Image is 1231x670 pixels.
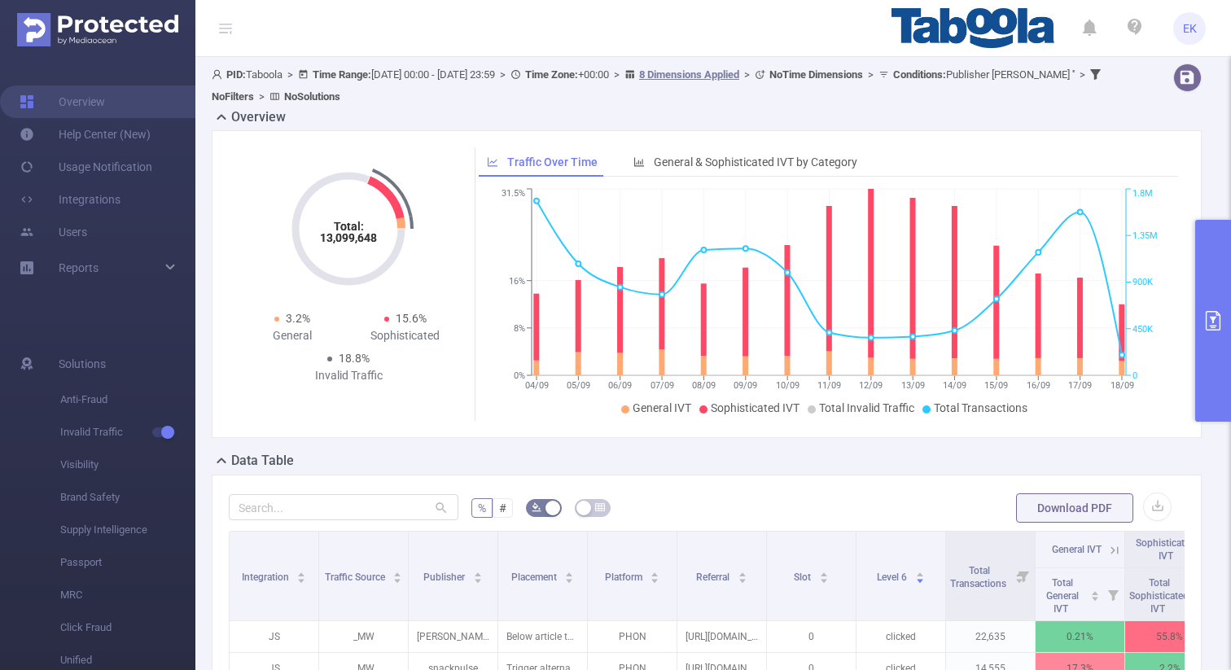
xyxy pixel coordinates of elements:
p: [PERSON_NAME] [409,621,497,652]
tspan: 1.35M [1132,230,1158,241]
i: icon: bar-chart [633,156,645,168]
tspan: 31.5% [502,189,525,199]
tspan: 0% [514,370,525,381]
p: JS [230,621,318,652]
p: [URL][DOMAIN_NAME] [677,621,766,652]
span: Invalid Traffic [60,416,195,449]
i: icon: caret-up [1091,589,1100,593]
span: Supply Intelligence [60,514,195,546]
div: Sort [915,570,925,580]
span: Total Sophisticated IVT [1129,577,1189,615]
span: > [254,90,269,103]
span: Click Fraud [60,611,195,644]
a: Users [20,216,87,248]
tspan: 11/09 [817,380,841,391]
b: No Solutions [284,90,340,103]
tspan: 900K [1132,278,1153,288]
i: Filter menu [1012,532,1035,620]
i: icon: caret-down [651,576,659,581]
span: > [1075,68,1090,81]
a: Usage Notification [20,151,152,183]
span: Total Invalid Traffic [819,401,914,414]
p: _MW [319,621,408,652]
i: icon: caret-down [915,576,924,581]
span: > [739,68,755,81]
span: Publisher [PERSON_NAME] '' [893,68,1075,81]
span: General & Sophisticated IVT by Category [654,155,857,169]
i: icon: user [212,69,226,80]
span: Taboola [DATE] 00:00 - [DATE] 23:59 +00:00 [212,68,1105,103]
i: icon: caret-down [297,576,306,581]
div: Invalid Traffic [292,367,405,384]
tspan: 04/09 [524,380,548,391]
span: > [609,68,624,81]
span: > [495,68,510,81]
tspan: 12/09 [859,380,883,391]
tspan: Total: [334,220,364,233]
i: Filter menu [1102,568,1124,620]
tspan: 07/09 [650,380,673,391]
span: Visibility [60,449,195,481]
span: Platform [605,571,645,583]
b: PID: [226,68,246,81]
span: Referral [696,571,732,583]
tspan: 8% [514,323,525,334]
span: General IVT [633,401,691,414]
p: PHON [588,621,677,652]
span: Sophisticated IVT [1136,537,1195,562]
i: icon: caret-up [651,570,659,575]
p: 0 [767,621,856,652]
i: icon: caret-up [738,570,747,575]
a: Help Center (New) [20,118,151,151]
span: Traffic Source [325,571,388,583]
div: Sort [1090,589,1100,598]
div: Sort [650,570,659,580]
span: Total Transactions [934,401,1027,414]
p: Below article thumbnails 3 [498,621,587,652]
b: No Filters [212,90,254,103]
span: 15.6% [396,312,427,325]
span: 3.2% [286,312,310,325]
a: Reports [59,252,99,284]
span: # [499,501,506,515]
span: Reports [59,261,99,274]
b: Time Zone: [525,68,578,81]
i: icon: caret-up [565,570,574,575]
i: icon: caret-down [738,576,747,581]
div: Sort [819,570,829,580]
tspan: 18/09 [1110,380,1133,391]
i: icon: bg-colors [532,502,541,512]
span: Publisher [423,571,467,583]
button: Download PDF [1016,493,1133,523]
span: General IVT [1052,544,1102,555]
b: No Time Dimensions [769,68,863,81]
div: Sort [738,570,747,580]
img: Protected Media [17,13,178,46]
i: icon: caret-up [473,570,482,575]
p: 55.8% [1125,621,1214,652]
i: icon: caret-up [297,570,306,575]
tspan: 13,099,648 [320,231,377,244]
span: Slot [794,571,813,583]
tspan: 17/09 [1068,380,1092,391]
input: Search... [229,494,458,520]
span: Placement [511,571,559,583]
p: 22,635 [946,621,1035,652]
span: % [478,501,486,515]
span: Sophisticated IVT [711,401,799,414]
span: Total General IVT [1046,577,1079,615]
i: icon: caret-down [473,576,482,581]
span: Integration [242,571,291,583]
span: Anti-Fraud [60,383,195,416]
span: Brand Safety [60,481,195,514]
tspan: 09/09 [734,380,757,391]
div: Sophisticated [348,327,462,344]
i: icon: caret-down [565,576,574,581]
tspan: 0 [1132,370,1137,381]
span: Level 6 [877,571,909,583]
i: icon: line-chart [487,156,498,168]
h2: Overview [231,107,286,127]
b: Time Range: [313,68,371,81]
tspan: 16/09 [1026,380,1049,391]
span: MRC [60,579,195,611]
